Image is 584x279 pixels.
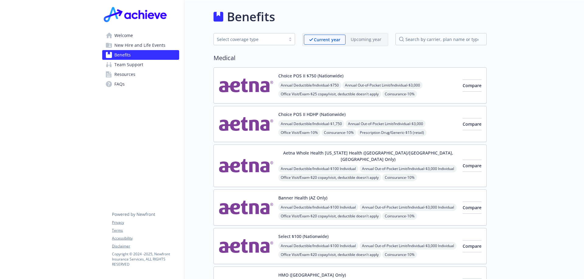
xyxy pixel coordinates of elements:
span: Office Visit/Exam - $20 copay/visit, deductible doesn't apply [278,174,381,181]
button: Banner Health (AZ Only) [278,195,327,201]
div: Select coverage type [217,36,283,43]
span: Annual Out-of-Pocket Limit/Individual - $3,000 Individual [360,165,457,172]
p: Upcoming year [351,36,381,43]
span: FAQs [114,79,125,89]
a: Team Support [102,60,179,70]
span: Office Visit/Exam - $20 copay/visit, deductible doesn't apply [278,251,381,258]
span: Annual Out-of-Pocket Limit/Individual - $3,000 Individual [360,242,457,250]
span: Coinsurance - 10% [382,90,417,98]
a: Welcome [102,31,179,40]
img: Aetna Inc carrier logo [219,195,273,220]
span: New Hire and Life Events [114,40,165,50]
span: Benefits [114,50,131,60]
a: Disclaimer [112,243,179,249]
a: FAQs [102,79,179,89]
img: Aetna Inc carrier logo [219,111,273,137]
span: Annual Deductible/Individual - $750 [278,81,341,89]
button: Compare [463,80,481,92]
span: Annual Deductible/Individual - $100 Individual [278,165,358,172]
span: Office Visit/Exam - 10% [278,129,320,136]
h1: Benefits [227,8,275,26]
span: Resources [114,70,135,79]
span: Office Visit/Exam - $25 copay/visit, deductible doesn't apply [278,90,381,98]
img: Aetna Inc carrier logo [219,73,273,98]
span: Compare [463,205,481,210]
button: Compare [463,160,481,172]
button: Compare [463,202,481,214]
span: Coinsurance - 10% [382,174,417,181]
button: Compare [463,240,481,252]
span: Coinsurance - 10% [382,251,417,258]
span: Annual Out-of-Pocket Limit/Individual - $3,000 [342,81,422,89]
button: Choice POS II $750 (Nationwide) [278,73,343,79]
input: search by carrier, plan name or type [395,33,487,45]
a: New Hire and Life Events [102,40,179,50]
span: Annual Deductible/Individual - $1,750 [278,120,344,128]
button: Choice POS II HDHP (Nationwide) [278,111,346,117]
span: Upcoming year [346,35,387,45]
span: Compare [463,163,481,168]
span: Annual Out-of-Pocket Limit/Individual - $3,000 Individual [360,203,457,211]
img: Aetna Inc carrier logo [219,233,273,259]
a: Privacy [112,220,179,225]
span: Team Support [114,60,143,70]
p: Copyright © 2024 - 2025 , Newfront Insurance Services, ALL RIGHTS RESERVED [112,251,179,267]
span: Compare [463,243,481,249]
span: Prescription Drug/Generic - $15 (retail) [357,129,426,136]
p: Current year [314,36,340,43]
button: Compare [463,118,481,130]
span: Compare [463,83,481,88]
a: Benefits [102,50,179,60]
button: Aetna Whole Health [US_STATE] Health ([GEOGRAPHIC_DATA]/[GEOGRAPHIC_DATA], [GEOGRAPHIC_DATA] Only) [278,150,458,162]
span: Coinsurance - 10% [322,129,356,136]
a: Accessibility [112,236,179,241]
span: Office Visit/Exam - $20 copay/visit, deductible doesn't apply [278,212,381,220]
button: HMO ([GEOGRAPHIC_DATA] Only) [278,272,346,278]
img: Aetna Inc carrier logo [219,150,273,182]
span: Annual Deductible/Individual - $100 Individual [278,242,358,250]
span: Annual Out-of-Pocket Limit/Individual - $3,000 [346,120,426,128]
h2: Medical [214,53,487,63]
a: Resources [102,70,179,79]
a: Terms [112,228,179,233]
span: Annual Deductible/Individual - $100 Individual [278,203,358,211]
span: Welcome [114,31,133,40]
span: Compare [463,121,481,127]
span: Coinsurance - 10% [382,212,417,220]
button: Select $100 (Nationwide) [278,233,328,240]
